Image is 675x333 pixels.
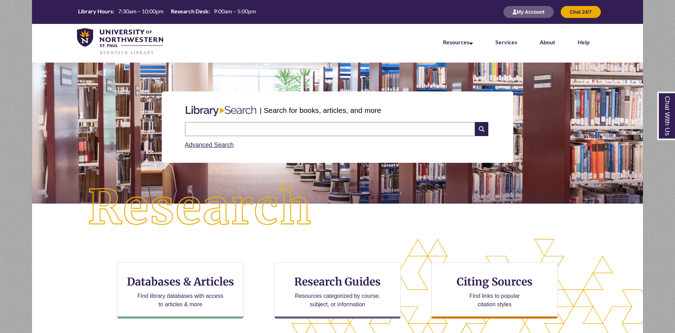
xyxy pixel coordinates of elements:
i: Search [475,122,488,136]
p: | Search for books, articles, and more [260,105,381,116]
h3: Citing Sources [452,275,538,288]
img: UNWSP Library Logo [77,28,163,56]
a: Databases & Articles Find library databases with access to articles & more [117,262,244,319]
a: Services [495,39,517,45]
a: Resources [443,39,473,45]
p: Resources categorized by course, subject, or information [292,292,384,309]
button: Chat 24/7 [561,6,601,18]
img: Libary Search [182,103,260,119]
a: Help [578,39,590,45]
a: About [540,39,555,45]
h3: Databases & Articles [123,275,238,288]
p: Find links to popular citation styles [460,292,529,309]
a: Citing Sources Find links to popular citation styles [431,262,558,319]
button: My Account [503,6,554,18]
th: Research Desk: [168,7,211,15]
a: Research Guides Resources categorized by course, subject, or information [274,262,401,319]
a: My Account [503,9,554,15]
th: Library Hours: [75,7,115,15]
a: Chat 24/7 [561,9,601,15]
span: 9:00am – 5:00pm [214,8,256,14]
img: Research [63,160,337,256]
p: Find library databases with access to articles & more [135,292,226,309]
span: 7:30am – 10:00pm [118,8,163,14]
h3: Research Guides [280,275,395,288]
table: Hours Today [75,7,259,16]
a: Advanced Search [185,141,234,148]
a: Hours Today [75,7,259,17]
